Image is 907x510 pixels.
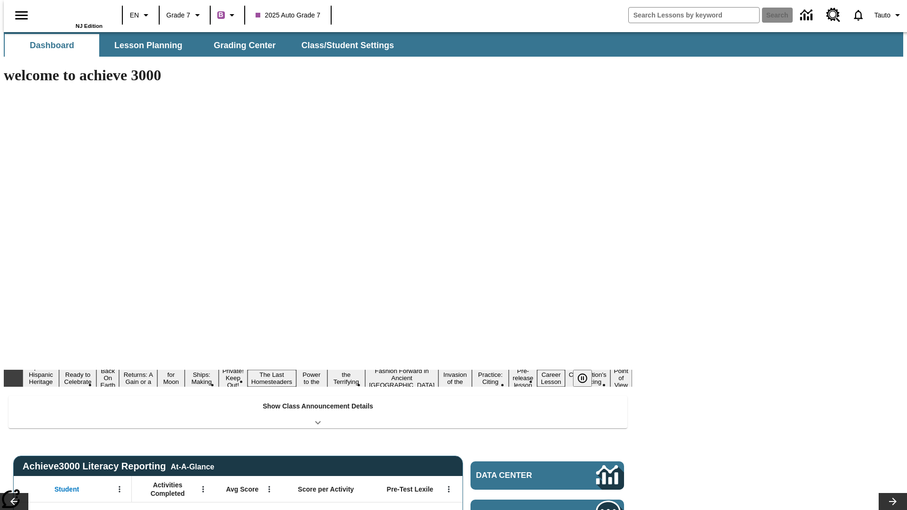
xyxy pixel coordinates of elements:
button: Open Menu [196,482,210,496]
button: Grade: Grade 7, Select a grade [163,7,207,24]
button: Open Menu [262,482,276,496]
span: Pre-Test Lexile [387,485,434,493]
button: Profile/Settings [871,7,907,24]
input: search field [629,8,759,23]
a: Notifications [846,3,871,27]
span: Student [54,485,79,493]
button: Slide 1 ¡Viva Hispanic Heritage Month! [23,363,59,394]
button: Slide 12 The Invasion of the Free CD [438,363,472,394]
span: Avg Score [226,485,258,493]
button: Pause [573,370,592,387]
a: Home [41,4,103,23]
a: Data Center [795,2,821,28]
a: Resource Center, Will open in new tab [821,2,846,28]
button: Slide 17 Point of View [610,366,632,390]
button: Boost Class color is purple. Change class color [214,7,241,24]
button: Slide 4 Free Returns: A Gain or a Drain? [119,363,157,394]
button: Slide 9 Solar Power to the People [296,363,327,394]
button: Slide 14 Pre-release lesson [509,366,537,390]
span: B [219,9,223,21]
button: Slide 8 The Last Homesteaders [248,370,296,387]
div: At-A-Glance [171,461,214,471]
span: EN [130,10,139,20]
button: Slide 2 Get Ready to Celebrate Juneteenth! [59,363,96,394]
span: NJ Edition [76,23,103,29]
span: 2025 Auto Grade 7 [256,10,321,20]
button: Language: EN, Select a language [126,7,156,24]
button: Slide 15 Career Lesson [537,370,565,387]
span: Grade 7 [166,10,190,20]
div: SubNavbar [4,34,402,57]
button: Slide 3 Back On Earth [96,366,119,390]
button: Slide 6 Cruise Ships: Making Waves [185,363,219,394]
button: Open side menu [8,1,35,29]
button: Slide 5 Time for Moon Rules? [157,363,184,394]
button: Grading Center [197,34,292,57]
span: Tauto [874,10,890,20]
div: Pause [573,370,601,387]
div: Home [41,3,103,29]
div: Show Class Announcement Details [9,396,627,428]
button: Open Menu [112,482,127,496]
span: Activities Completed [137,481,199,498]
button: Slide 11 Fashion Forward in Ancient Rome [365,366,438,390]
p: Show Class Announcement Details [263,401,373,411]
a: Data Center [471,461,624,490]
button: Slide 10 Attack of the Terrifying Tomatoes [327,363,366,394]
button: Class/Student Settings [294,34,402,57]
button: Slide 16 The Constitution's Balancing Act [565,363,610,394]
button: Lesson Planning [101,34,196,57]
span: Data Center [476,471,565,480]
div: SubNavbar [4,32,903,57]
button: Slide 7 Private! Keep Out! [219,366,248,390]
button: Lesson carousel, Next [879,493,907,510]
button: Open Menu [442,482,456,496]
button: Dashboard [5,34,99,57]
button: Slide 13 Mixed Practice: Citing Evidence [472,363,509,394]
h1: welcome to achieve 3000 [4,67,632,84]
span: Achieve3000 Literacy Reporting [23,461,214,472]
span: Score per Activity [298,485,354,493]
